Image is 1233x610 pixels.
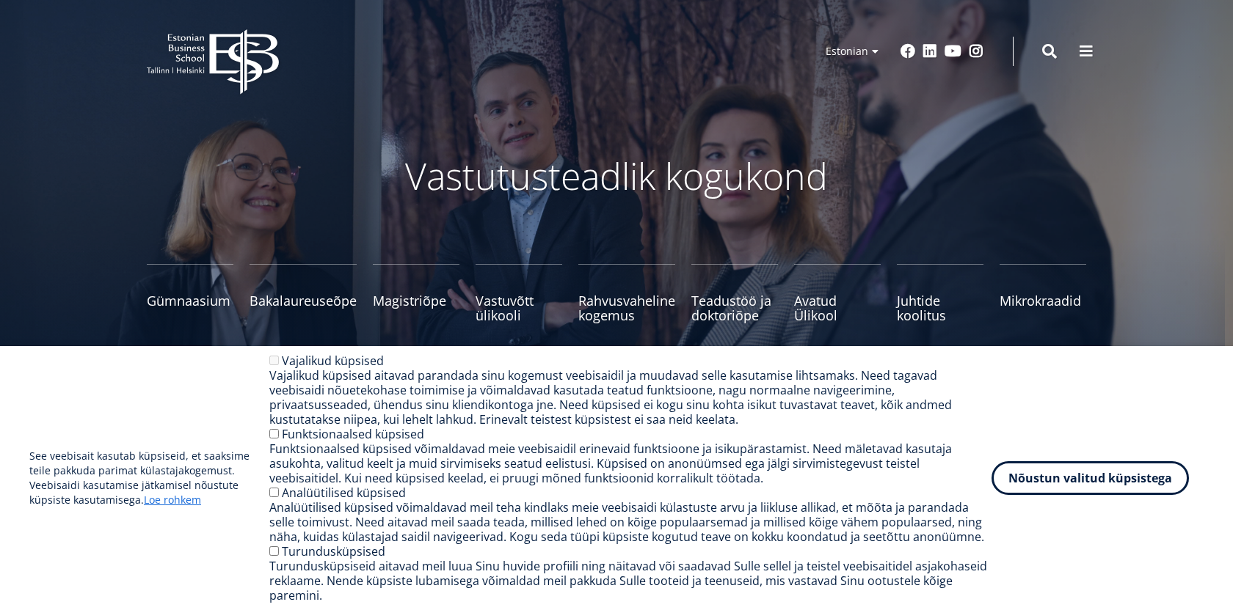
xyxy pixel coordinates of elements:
a: Bakalaureuseõpe [250,264,357,323]
a: Facebook [901,44,915,59]
a: Magistriõpe [373,264,459,323]
a: Loe rohkem [144,493,201,507]
span: Vastuvõtt ülikooli [476,293,562,323]
a: Avatud Ülikool [794,264,881,323]
span: Teadustöö ja doktoriõpe [691,293,778,323]
a: Youtube [945,44,961,59]
button: Nõustun valitud küpsistega [992,461,1189,495]
span: Juhtide koolitus [897,293,983,323]
div: Funktsionaalsed küpsised võimaldavad meie veebisaidil erinevaid funktsioone ja isikupärastamist. ... [269,441,992,485]
div: Vajalikud küpsised aitavad parandada sinu kogemust veebisaidil ja muudavad selle kasutamise lihts... [269,368,992,427]
span: Magistriõpe [373,293,459,308]
a: Teadustöö ja doktoriõpe [691,264,778,323]
a: Rahvusvaheline kogemus [578,264,675,323]
label: Turundusküpsised [282,543,385,559]
div: Analüütilised küpsised võimaldavad meil teha kindlaks meie veebisaidi külastuste arvu ja liikluse... [269,500,992,544]
p: Vastutusteadlik kogukond [228,154,1005,198]
span: Avatud Ülikool [794,293,881,323]
span: Gümnaasium [147,293,233,308]
span: Mikrokraadid [1000,293,1086,308]
a: Vastuvõtt ülikooli [476,264,562,323]
a: Juhtide koolitus [897,264,983,323]
a: Gümnaasium [147,264,233,323]
a: Instagram [969,44,983,59]
span: Rahvusvaheline kogemus [578,293,675,323]
label: Vajalikud küpsised [282,353,384,369]
div: Turundusküpsiseid aitavad meil luua Sinu huvide profiili ning näitavad või saadavad Sulle sellel ... [269,559,992,603]
a: Linkedin [923,44,937,59]
p: See veebisait kasutab küpsiseid, et saaksime teile pakkuda parimat külastajakogemust. Veebisaidi ... [29,449,269,507]
label: Funktsionaalsed küpsised [282,426,424,442]
label: Analüütilised küpsised [282,485,406,501]
a: Mikrokraadid [1000,264,1086,323]
span: Bakalaureuseõpe [250,293,357,308]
